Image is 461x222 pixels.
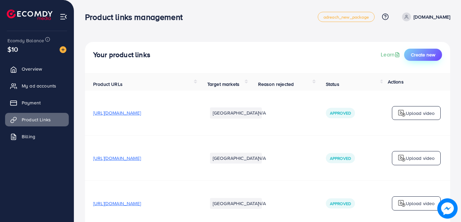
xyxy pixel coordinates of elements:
[5,62,69,76] a: Overview
[22,116,51,123] span: Product Links
[5,130,69,143] a: Billing
[330,201,351,206] span: Approved
[210,153,262,164] li: [GEOGRAPHIC_DATA]
[323,15,369,19] span: adreach_new_package
[381,51,401,58] a: Learn
[318,12,375,22] a: adreach_new_package
[398,199,406,207] img: logo
[398,154,406,162] img: logo
[258,81,294,88] span: Reason rejected
[7,37,44,44] span: Ecomdy Balance
[22,133,35,140] span: Billing
[437,198,457,218] img: image
[258,109,266,116] span: N/A
[210,198,262,209] li: [GEOGRAPHIC_DATA]
[5,113,69,126] a: Product Links
[207,81,239,88] span: Target markets
[93,155,141,162] span: [URL][DOMAIN_NAME]
[258,200,266,207] span: N/A
[93,200,141,207] span: [URL][DOMAIN_NAME]
[406,154,435,162] p: Upload video
[60,13,67,21] img: menu
[5,96,69,109] a: Payment
[330,155,351,161] span: Approved
[93,51,150,59] h4: Your product links
[22,99,41,106] span: Payment
[22,66,42,72] span: Overview
[5,79,69,93] a: My ad accounts
[93,81,123,88] span: Product URLs
[7,9,53,20] img: logo
[210,107,262,118] li: [GEOGRAPHIC_DATA]
[85,12,188,22] h3: Product links management
[388,78,404,85] span: Actions
[406,199,435,207] p: Upload video
[404,49,442,61] button: Create new
[22,82,56,89] span: My ad accounts
[399,13,450,21] a: [DOMAIN_NAME]
[398,109,406,117] img: logo
[326,81,339,88] span: Status
[330,110,351,116] span: Approved
[93,109,141,116] span: [URL][DOMAIN_NAME]
[406,109,435,117] p: Upload video
[7,44,18,54] span: $10
[60,46,66,53] img: image
[411,51,435,58] span: Create new
[414,13,450,21] p: [DOMAIN_NAME]
[258,155,266,162] span: N/A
